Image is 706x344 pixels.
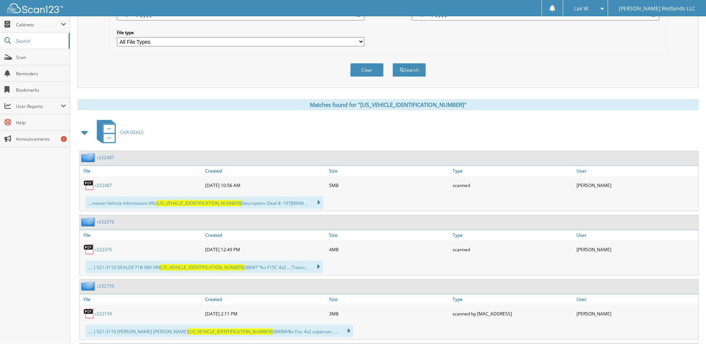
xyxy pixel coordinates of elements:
div: [PERSON_NAME] [575,242,698,257]
a: Created [203,295,327,305]
a: Created [203,166,327,176]
a: Size [327,166,451,176]
div: [PERSON_NAME] [575,307,698,321]
div: [PERSON_NAME] [575,178,698,193]
img: folder2.png [81,282,97,291]
iframe: Chat Widget [669,308,706,344]
span: CAR DEALS [120,130,144,136]
div: .... ) 521-3110 [PERSON_NAME] [PERSON_NAME] 38¥8W/8o Fisc 4x2 supercan ..... [85,325,353,338]
a: Type [451,230,574,240]
span: [US_VEHICLE_IDENTIFICATION_NUMBER] [157,200,241,207]
div: scanned by [MAC_ADDRESS] [451,307,574,321]
a: Type [451,166,574,176]
a: r232159 [97,283,114,289]
div: scanned [451,178,574,193]
img: folder2.png [81,217,97,227]
div: [DATE] 12:49 PM [203,242,327,257]
span: Cabinets [16,22,61,28]
span: Help [16,119,66,126]
span: Bookmarks [16,87,66,93]
a: Size [327,230,451,240]
img: PDF.png [83,244,95,255]
a: Created [203,230,327,240]
div: 3MB [327,307,451,321]
a: File [80,295,203,305]
img: folder2.png [81,153,97,163]
img: PDF.png [83,308,95,320]
div: ...mation Vehicle Information VIN: Description: Deal #: 19789946 ... [85,197,323,209]
span: [PERSON_NAME] Redlands LLC [619,6,695,11]
span: User Reports [16,103,61,109]
a: r232487 [97,155,114,161]
div: 5MB [327,178,451,193]
div: 4MB [327,242,451,257]
div: Matches found for "[US_VEHICLE_IDENTIFICATION_NUMBER]" [78,99,699,111]
a: File [80,166,203,176]
span: Reminders [16,71,66,77]
a: r232487 [95,183,112,189]
div: .... ) 521-3110 DEALER 71B 089 VIN 3B9¥T"%o F15C 4x2 ... Transi... [85,261,323,273]
button: Clear [350,63,384,77]
span: Lax W. [574,6,590,11]
span: [US_VEHICLE_IDENTIFICATION_NUMBER] [188,329,273,335]
a: r232159 [95,311,112,317]
a: File [80,230,203,240]
a: Size [327,295,451,305]
a: User [575,295,698,305]
label: File type [117,30,364,36]
div: [DATE] 10:56 AM [203,178,327,193]
span: [US_VEHICLE_IDENTIFICATION_NUMBER] [160,265,244,271]
img: PDF.png [83,180,95,191]
span: Scan [16,54,66,60]
a: r232376 [97,219,114,225]
div: [DATE] 2:11 PM [203,307,327,321]
button: Search [393,63,426,77]
a: CAR DEALS [92,118,144,147]
a: User [575,166,698,176]
a: Type [451,295,574,305]
div: scanned [451,242,574,257]
div: 1 [61,136,67,142]
img: scan123-logo-white.svg [7,3,63,13]
a: r232376 [95,247,112,253]
a: User [575,230,698,240]
span: Announcements [16,136,66,142]
span: Search [16,38,65,44]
